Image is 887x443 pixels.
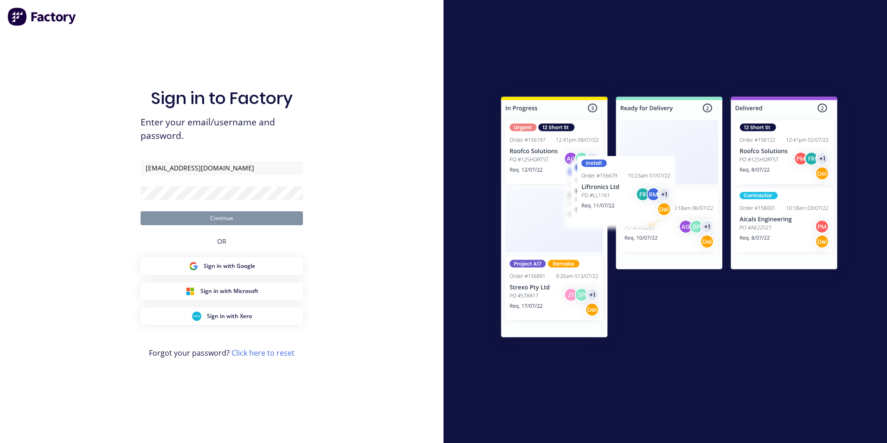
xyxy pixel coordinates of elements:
span: Sign in with Xero [207,312,252,320]
h1: Sign in to Factory [151,88,293,108]
div: OR [217,225,226,257]
span: Enter your email/username and password. [141,116,303,143]
span: Forgot your password? [149,347,295,358]
img: Microsoft Sign in [186,287,195,296]
img: Xero Sign in [192,312,201,321]
button: Microsoft Sign inSign in with Microsoft [141,282,303,300]
button: Google Sign inSign in with Google [141,257,303,275]
a: Click here to reset [231,348,295,358]
button: Continue [141,211,303,225]
input: Email/Username [141,161,303,175]
img: Factory [7,7,77,26]
button: Xero Sign inSign in with Xero [141,307,303,325]
span: Sign in with Google [204,262,255,270]
img: Google Sign in [189,261,198,271]
img: Sign in [481,78,858,359]
span: Sign in with Microsoft [200,287,258,295]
